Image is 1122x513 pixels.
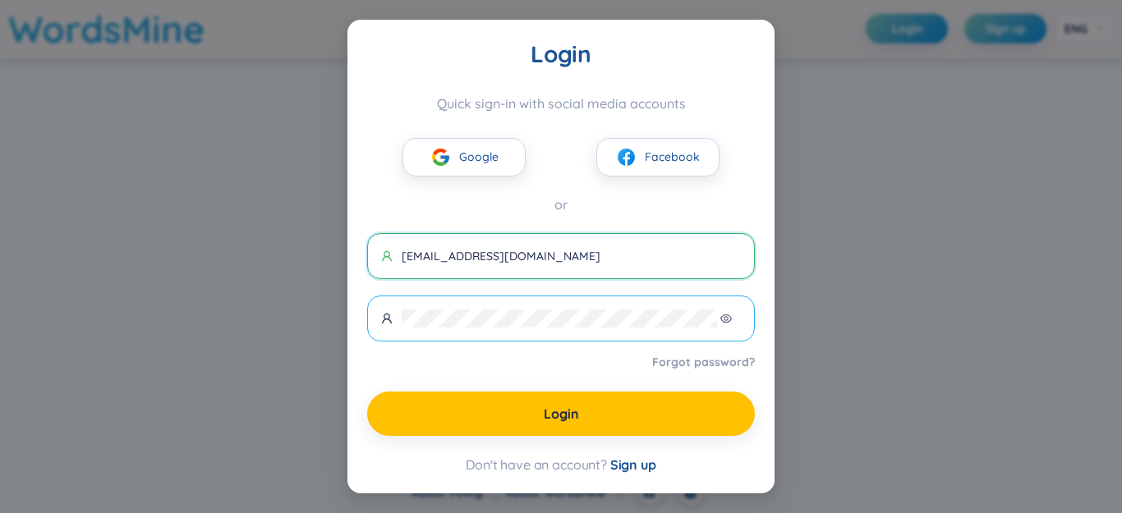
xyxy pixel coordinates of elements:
span: Sign up [610,456,656,473]
span: user [381,313,393,324]
div: or [367,195,755,215]
span: eye [720,313,732,324]
button: facebookFacebook [596,138,720,176]
button: googleGoogle [402,138,526,176]
div: Login [367,39,755,69]
img: google [430,147,451,167]
img: facebook [616,147,637,167]
span: Google [459,148,499,166]
span: Facebook [645,148,700,166]
span: user [381,250,393,262]
button: Login [367,392,755,436]
span: Login [544,405,579,423]
div: Quick sign-in with social media accounts [367,95,755,112]
div: Don't have an account? [367,456,755,474]
input: Username or Email [402,247,741,265]
a: Forgot password? [652,354,755,370]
